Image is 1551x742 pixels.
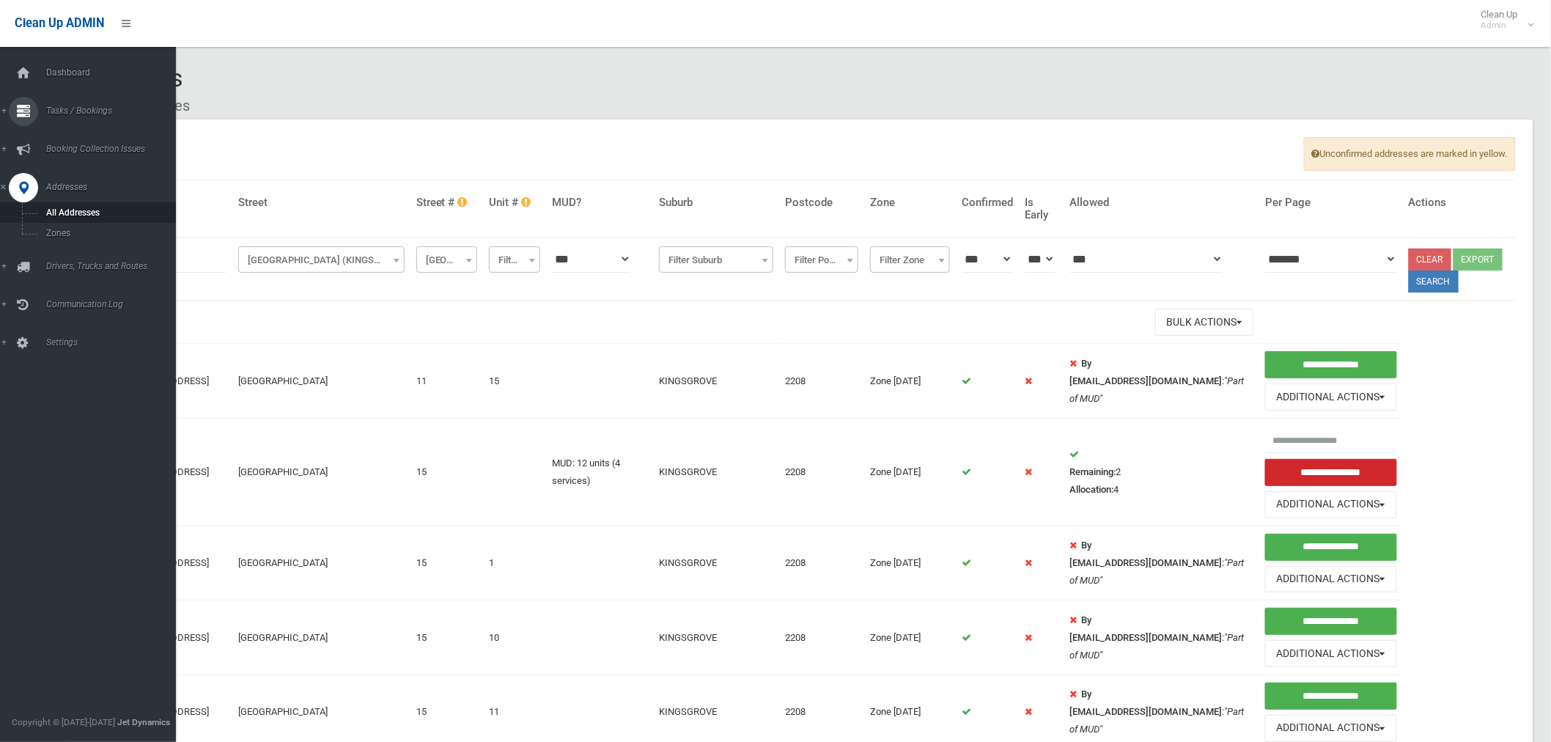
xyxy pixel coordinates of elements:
[864,419,956,526] td: Zone [DATE]
[1265,715,1397,742] button: Additional Actions
[653,526,779,600] td: KINGSGROVE
[410,419,483,526] td: 15
[1265,383,1397,411] button: Additional Actions
[1304,137,1516,171] span: Unconfirmed addresses are marked in yellow.
[779,526,864,600] td: 2208
[1481,20,1518,31] small: Admin
[779,419,864,526] td: 2208
[1474,9,1533,31] span: Clean Up
[1070,632,1245,661] em: "Part of MUD"
[489,196,540,209] h4: Unit #
[653,419,779,526] td: KINGSGROVE
[1454,249,1503,271] button: Export
[1409,271,1459,293] button: Search
[1025,196,1058,221] h4: Is Early
[42,207,176,218] span: All Addresses
[242,250,401,271] span: St Albans Road (KINGSGROVE)
[238,246,405,273] span: St Albans Road (KINGSGROVE)
[42,228,176,238] span: Zones
[232,600,410,675] td: [GEOGRAPHIC_DATA]
[483,600,546,675] td: 10
[789,250,855,271] span: Filter Postcode
[117,717,170,727] strong: Jet Dynamics
[1064,419,1260,526] td: 2 4
[659,246,773,273] span: Filter Suburb
[1070,358,1223,386] strong: By [EMAIL_ADDRESS][DOMAIN_NAME]
[1155,309,1253,336] button: Bulk Actions
[864,600,956,675] td: Zone [DATE]
[663,250,770,271] span: Filter Suburb
[1265,640,1397,667] button: Additional Actions
[1265,566,1397,593] button: Additional Actions
[1070,484,1114,495] strong: Allocation:
[232,526,410,600] td: [GEOGRAPHIC_DATA]
[1070,196,1254,209] h4: Allowed
[552,196,647,209] h4: MUD?
[232,344,410,419] td: [GEOGRAPHIC_DATA]
[483,344,546,419] td: 15
[870,246,950,273] span: Filter Zone
[42,67,188,78] span: Dashboard
[1064,344,1260,419] td: :
[1064,526,1260,600] td: :
[42,144,188,154] span: Booking Collection Issues
[410,344,483,419] td: 11
[1409,249,1451,271] a: Clear
[864,526,956,600] td: Zone [DATE]
[42,299,188,309] span: Communication Log
[232,419,410,526] td: [GEOGRAPHIC_DATA]
[864,344,956,419] td: Zone [DATE]
[1409,196,1510,209] h4: Actions
[42,106,188,116] span: Tasks / Bookings
[779,600,864,675] td: 2208
[1070,557,1245,586] em: "Part of MUD"
[1070,466,1116,477] strong: Remaining:
[1070,706,1245,735] em: "Part of MUD"
[42,261,188,271] span: Drivers, Trucks and Routes
[1265,491,1397,518] button: Additional Actions
[785,246,858,273] span: Filter Postcode
[410,526,483,600] td: 15
[874,250,946,271] span: Filter Zone
[410,600,483,675] td: 15
[416,246,477,273] span: Filter Street #
[870,196,950,209] h4: Zone
[420,250,474,271] span: Filter Street #
[15,16,104,30] span: Clean Up ADMIN
[1064,600,1260,675] td: :
[546,419,653,526] td: MUD: 12 units (4 services)
[1070,614,1223,643] strong: By [EMAIL_ADDRESS][DOMAIN_NAME]
[962,196,1013,209] h4: Confirmed
[489,246,540,273] span: Filter Unit #
[483,526,546,600] td: 1
[416,196,477,209] h4: Street #
[238,196,405,209] h4: Street
[785,196,858,209] h4: Postcode
[1265,196,1397,209] h4: Per Page
[653,600,779,675] td: KINGSGROVE
[42,337,188,348] span: Settings
[653,344,779,419] td: KINGSGROVE
[12,717,115,727] span: Copyright © [DATE]-[DATE]
[779,344,864,419] td: 2208
[42,182,188,192] span: Addresses
[493,250,537,271] span: Filter Unit #
[1070,375,1245,404] em: "Part of MUD"
[659,196,773,209] h4: Suburb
